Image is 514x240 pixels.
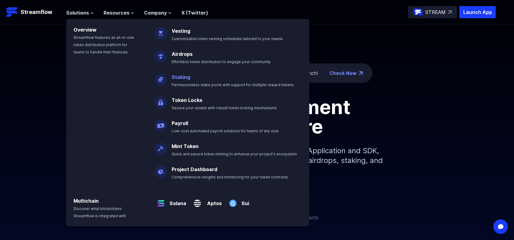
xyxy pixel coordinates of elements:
[104,9,134,16] button: Resources
[172,28,190,34] a: Vesting
[144,9,167,16] span: Company
[155,69,167,86] img: Staking
[204,195,222,207] a: Aptos
[21,8,52,16] p: Streamflow
[155,22,167,39] img: Vesting
[172,166,217,172] a: Project Dashboard
[191,192,204,209] img: Aptos
[172,74,190,80] a: Staking
[408,6,457,18] a: STREAM
[413,7,423,17] img: streamflow-logo-circle.png
[66,9,94,16] button: Solutions
[239,195,249,207] a: Sui
[172,97,202,103] a: Token Locks
[359,71,363,75] img: top-right-arrow.png
[227,192,239,209] img: Sui
[172,129,279,133] span: Low-cost automated payroll solutions for teams of any size
[66,9,89,16] span: Solutions
[172,83,294,87] span: Permissionless stake pools with support for multiple reward tokens
[155,46,167,63] img: Airdrops
[74,198,99,204] a: Multichain
[155,138,167,155] img: Mint Token
[172,152,297,156] span: Quick and secure token minting to enhance your project's ecosystem
[6,6,18,18] img: Streamflow Logo
[172,36,283,41] span: Customizable token vesting schedules tailored to your needs
[155,92,167,109] img: Token Locks
[104,9,129,16] span: Resources
[172,106,277,110] span: Secure your assets with robust token locking mechanisms
[448,10,452,14] img: top-right-arrow.svg
[144,9,172,16] button: Company
[493,219,508,234] div: Open Intercom Messenger
[172,143,199,149] a: Mint Token
[425,8,446,16] p: STREAM
[172,175,288,179] span: Comprehensive insights and monitoring for your token contracts
[74,35,134,54] span: Streamflow features an all-in-one token distribution platform for teams to handle their finances.
[155,192,167,209] img: Solana
[6,6,60,18] a: Streamflow
[181,10,208,16] a: X (Twitter)
[329,69,357,77] a: Check Now
[155,115,167,132] img: Payroll
[459,6,496,18] button: Launch App
[172,51,193,57] a: Airdrops
[172,120,188,126] a: Payroll
[74,27,97,33] a: Overview
[172,59,271,64] span: Effortless token distribution to engage your community
[74,206,126,218] span: Discover what blockchains Streamflow is integrated with
[155,161,167,178] img: Project Dashboard
[167,195,186,207] a: Solana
